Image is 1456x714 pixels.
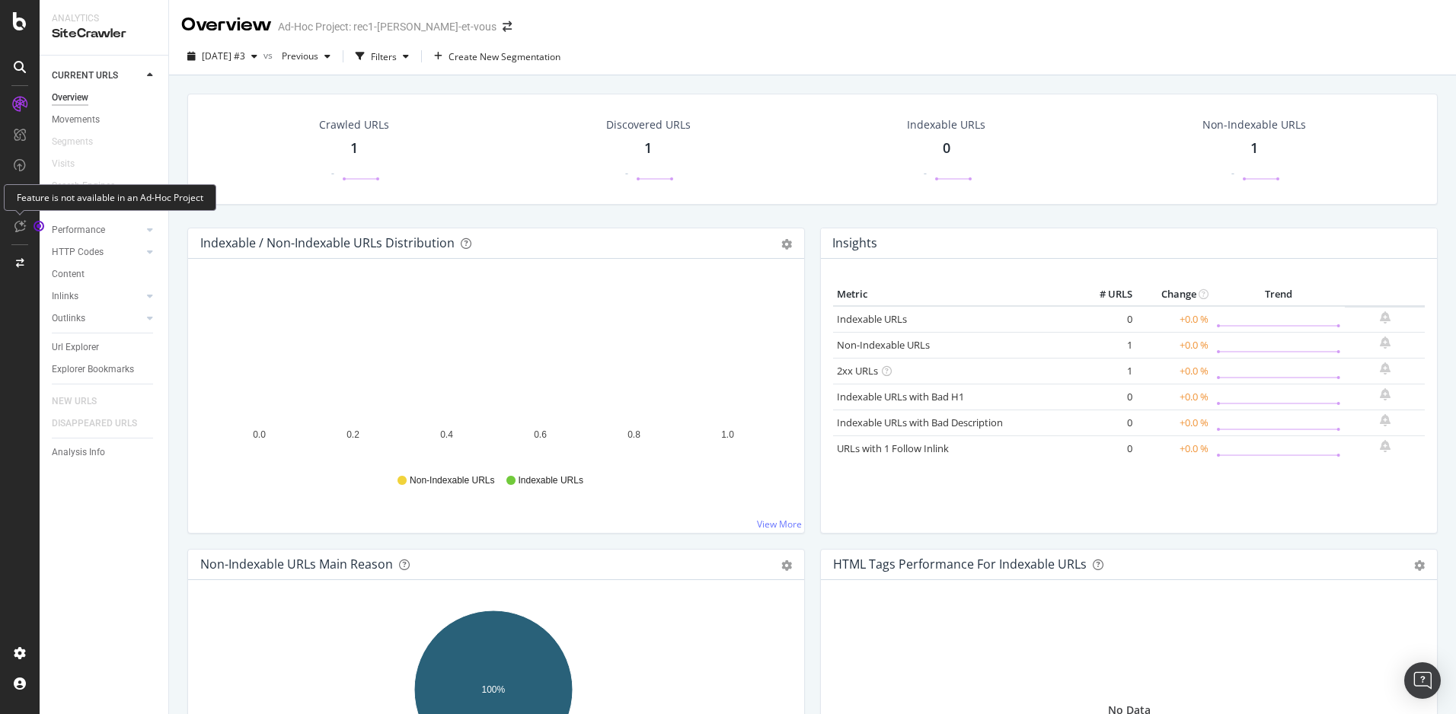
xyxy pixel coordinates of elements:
[1136,306,1212,333] td: +0.0 %
[278,19,497,34] div: Ad-Hoc Project: rec1-[PERSON_NAME]-et-vous
[1136,283,1212,306] th: Change
[52,12,156,25] div: Analytics
[52,288,78,304] div: Inlinks
[837,364,878,378] a: 2xx URLs
[52,362,134,378] div: Explorer Bookmarks
[781,239,792,250] div: gear
[833,283,1075,306] th: Metric
[52,112,100,128] div: Movements
[32,219,46,233] div: Tooltip anchor
[263,49,276,62] span: vs
[1380,414,1391,426] div: bell-plus
[534,429,547,440] text: 0.6
[52,90,158,106] a: Overview
[346,429,359,440] text: 0.2
[832,233,877,253] h4: Insights
[1380,388,1391,400] div: bell-plus
[644,139,652,158] div: 1
[627,429,640,440] text: 0.8
[43,24,75,37] div: v 4.0.25
[200,235,455,250] div: Indexable / Non-Indexable URLs Distribution
[62,88,74,100] img: tab_domain_overview_orange.svg
[52,311,85,327] div: Outlinks
[350,139,358,158] div: 1
[924,167,927,180] div: -
[52,25,156,43] div: SiteCrawler
[1136,435,1212,461] td: +0.0 %
[837,312,907,326] a: Indexable URLs
[1380,440,1391,452] div: bell-plus
[1380,336,1391,349] div: bell-plus
[200,283,787,460] svg: A chart.
[1075,306,1136,333] td: 0
[52,416,152,432] a: DISAPPEARED URLS
[4,184,216,211] div: Feature is not available in an Ad-Hoc Project
[52,134,108,150] a: Segments
[1075,358,1136,384] td: 1
[52,445,158,461] a: Analysis Info
[331,167,334,180] div: -
[52,244,142,260] a: HTTP Codes
[410,474,494,487] span: Non-Indexable URLs
[52,445,105,461] div: Analysis Info
[1136,358,1212,384] td: +0.0 %
[52,394,97,410] div: NEW URLS
[52,222,105,238] div: Performance
[1075,435,1136,461] td: 0
[52,339,158,355] a: Url Explorer
[24,40,37,52] img: website_grey.svg
[428,44,567,69] button: Create New Segmentation
[833,556,1087,572] div: HTML Tags Performance for Indexable URLs
[52,266,158,282] a: Content
[1075,332,1136,358] td: 1
[449,50,560,63] span: Create New Segmentation
[319,117,389,132] div: Crawled URLs
[837,390,964,403] a: Indexable URLs with Bad H1
[1075,283,1136,306] th: # URLS
[371,50,397,63] div: Filters
[52,112,158,128] a: Movements
[1231,167,1234,180] div: -
[253,429,266,440] text: 0.0
[503,21,512,32] div: arrow-right-arrow-left
[78,90,117,100] div: Domaine
[606,117,691,132] div: Discovered URLs
[440,429,453,440] text: 0.4
[757,518,802,531] a: View More
[1202,117,1306,132] div: Non-Indexable URLs
[1212,283,1345,306] th: Trend
[1136,332,1212,358] td: +0.0 %
[52,362,158,378] a: Explorer Bookmarks
[52,222,142,238] a: Performance
[1136,410,1212,435] td: +0.0 %
[52,156,75,172] div: Visits
[482,684,506,695] text: 100%
[1075,410,1136,435] td: 0
[52,156,90,172] a: Visits
[350,44,415,69] button: Filters
[52,90,88,106] div: Overview
[40,40,172,52] div: Domaine: [DOMAIN_NAME]
[190,90,233,100] div: Mots-clés
[52,266,85,282] div: Content
[837,441,949,455] a: URLs with 1 Follow Inlink
[1075,384,1136,410] td: 0
[52,244,104,260] div: HTTP Codes
[181,12,272,38] div: Overview
[181,44,263,69] button: [DATE] #3
[943,139,950,158] div: 0
[52,68,118,84] div: CURRENT URLS
[52,394,112,410] a: NEW URLS
[52,339,99,355] div: Url Explorer
[907,117,985,132] div: Indexable URLs
[52,178,130,194] a: Search Engines
[276,49,318,62] span: Previous
[1414,560,1425,571] div: gear
[1380,362,1391,375] div: bell-plus
[837,416,1003,429] a: Indexable URLs with Bad Description
[52,416,137,432] div: DISAPPEARED URLS
[1404,662,1441,699] div: Open Intercom Messenger
[837,338,930,352] a: Non-Indexable URLs
[625,167,628,180] div: -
